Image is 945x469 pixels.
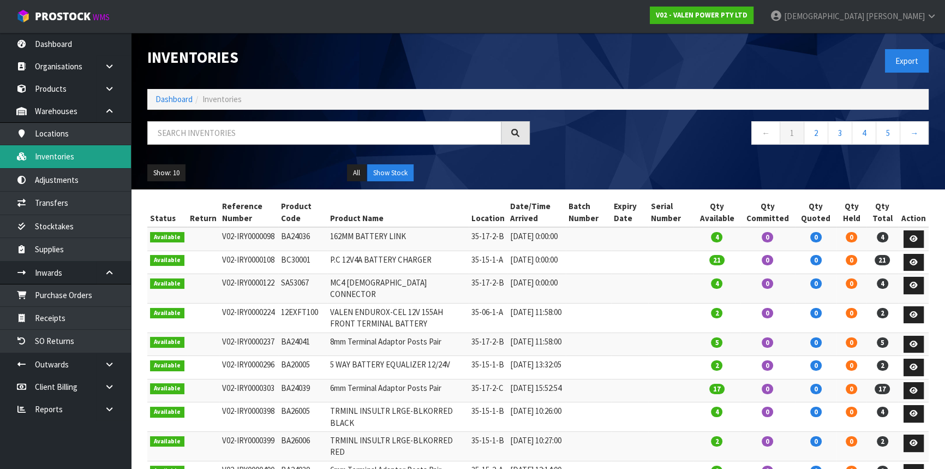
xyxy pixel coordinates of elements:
span: Inventories [202,94,242,104]
button: Show: 10 [147,164,186,182]
span: 0 [762,278,773,289]
td: [DATE] 10:26:00 [507,402,566,432]
img: cube-alt.png [16,9,30,23]
td: V02-IRY0000237 [219,333,279,356]
th: Location [469,198,507,227]
td: 162MM BATTERY LINK [327,227,469,251]
td: BA26005 [278,402,327,432]
span: 0 [810,384,822,394]
td: BA24039 [278,379,327,402]
span: Available [150,407,184,418]
th: Qty Total [866,198,899,227]
td: [DATE] 0:00:00 [507,251,566,274]
span: 2 [877,308,888,318]
span: 4 [711,407,722,417]
span: 5 [711,337,722,348]
td: 35-15-1-A [469,251,507,274]
span: 4 [877,278,888,289]
span: 2 [711,308,722,318]
td: BA20005 [278,356,327,379]
th: Status [147,198,187,227]
td: 5 WAY BATTERY EQUALIZER 12/24V [327,356,469,379]
span: 0 [846,407,857,417]
th: Date/Time Arrived [507,198,566,227]
span: 0 [810,255,822,265]
span: 0 [846,436,857,447]
td: V02-IRY0000108 [219,251,279,274]
span: Available [150,436,184,447]
th: Expiry Date [611,198,648,227]
td: V02-IRY0000224 [219,303,279,333]
td: [DATE] 10:27:00 [507,432,566,461]
nav: Page navigation [546,121,929,148]
span: 0 [810,337,822,348]
span: [PERSON_NAME] [866,11,925,21]
span: 2 [711,436,722,447]
span: 17 [709,384,725,394]
span: 0 [762,255,773,265]
span: 2 [877,360,888,371]
td: 12EXFT100 [278,303,327,333]
a: 1 [780,121,804,145]
th: Qty Available [693,198,740,227]
td: 35-17-2-C [469,379,507,402]
span: 0 [762,436,773,447]
td: [DATE] 11:58:00 [507,303,566,333]
small: WMS [93,12,110,22]
span: Available [150,360,184,371]
td: V02-IRY0000398 [219,402,279,432]
span: 0 [846,232,857,242]
span: ProStock [35,9,91,23]
span: 0 [846,255,857,265]
span: 0 [762,232,773,242]
span: 0 [810,278,822,289]
td: BA24041 [278,333,327,356]
span: 4 [711,232,722,242]
td: 35-06-1-A [469,303,507,333]
span: 0 [810,407,822,417]
span: 17 [875,384,890,394]
span: Available [150,308,184,319]
th: Reference Number [219,198,279,227]
span: Available [150,232,184,243]
span: 0 [810,232,822,242]
td: BA26006 [278,432,327,461]
td: 6mm Terminal Adaptor Posts Pair [327,379,469,402]
td: V02-IRY0000303 [219,379,279,402]
th: Product Name [327,198,469,227]
th: Return [187,198,219,227]
td: [DATE] 15:52:54 [507,379,566,402]
button: Show Stock [367,164,414,182]
td: V02-IRY0000296 [219,356,279,379]
button: All [347,164,366,182]
td: SA53067 [278,274,327,304]
td: [DATE] 11:58:00 [507,333,566,356]
a: 3 [828,121,852,145]
td: TRMINL INSULTR LRGE-BLKORRED RED [327,432,469,461]
a: 5 [876,121,900,145]
a: 2 [804,121,828,145]
span: 0 [846,308,857,318]
th: Action [899,198,929,227]
a: V02 - VALEN POWER PTY LTD [650,7,753,24]
span: 0 [846,337,857,348]
th: Batch Number [566,198,611,227]
span: 0 [810,360,822,371]
span: 4 [877,232,888,242]
td: V02-IRY0000098 [219,227,279,251]
td: 8mm Terminal Adaptor Posts Pair [327,333,469,356]
input: Search inventories [147,121,501,145]
a: ← [751,121,780,145]
span: 0 [846,360,857,371]
th: Qty Committed [740,198,795,227]
span: Available [150,255,184,266]
th: Product Code [278,198,327,227]
span: 0 [762,407,773,417]
td: 35-15-1-B [469,356,507,379]
span: 0 [810,436,822,447]
th: Qty Quoted [795,198,836,227]
td: V02-IRY0000399 [219,432,279,461]
td: 35-17-2-B [469,274,507,304]
td: VALEN ENDUROX-CEL 12V 155AH FRONT TERMINAL BATTERY [327,303,469,333]
span: 5 [877,337,888,348]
